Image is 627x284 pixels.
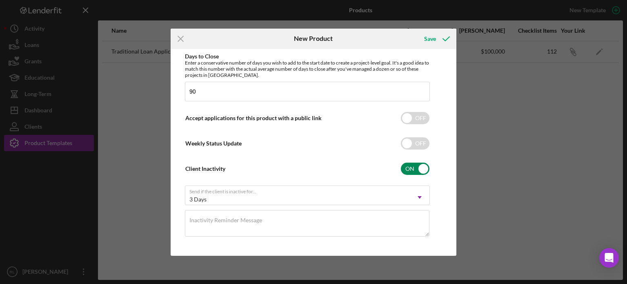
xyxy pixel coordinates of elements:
div: Open Intercom Messenger [599,248,619,268]
label: Weekly Status Update [185,140,242,147]
button: Save [416,31,456,47]
h6: New Product [294,35,333,42]
div: 3 Days [189,196,207,203]
label: Inactivity Reminder Message [189,217,262,224]
label: Days to Close [185,53,219,60]
div: Enter a conservative number of days you wish to add to the start date to create a project-level g... [185,60,430,78]
div: Save [424,31,436,47]
label: Accept applications for this product with a public link [185,114,322,121]
label: Client Inactivity [185,165,225,172]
